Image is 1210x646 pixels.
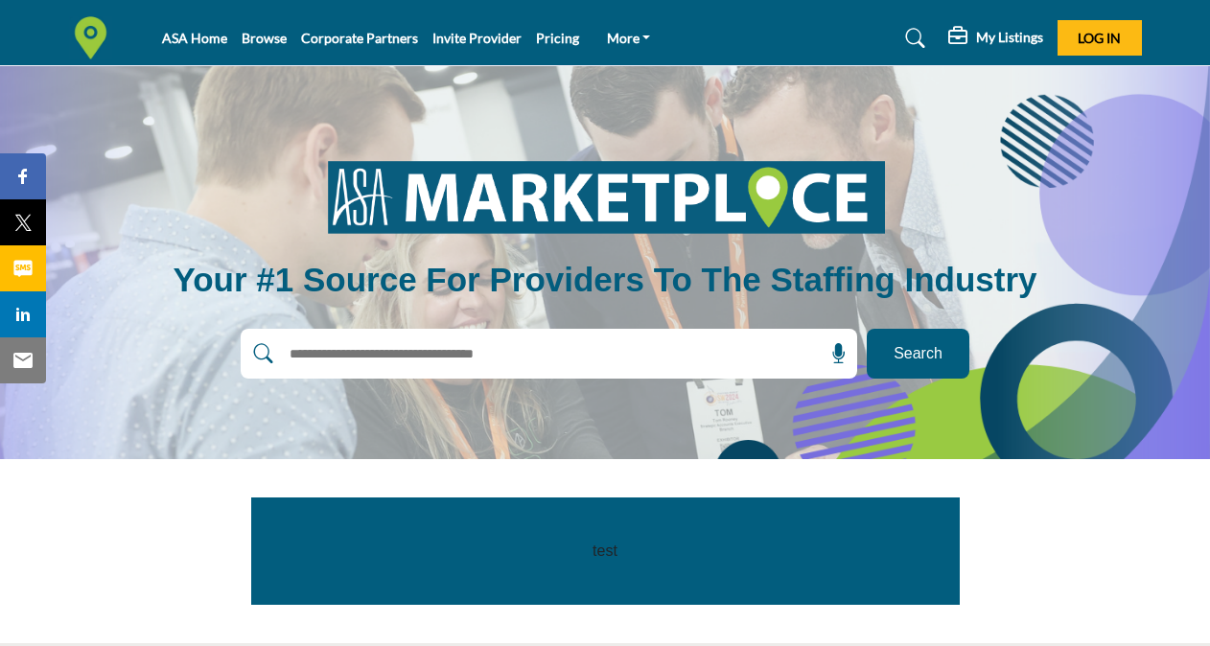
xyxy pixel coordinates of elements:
[294,540,917,563] p: test
[69,16,122,59] img: Site Logo
[432,30,522,46] a: Invite Provider
[303,147,907,246] img: image
[242,30,287,46] a: Browse
[887,23,938,54] a: Search
[536,30,579,46] a: Pricing
[593,25,664,52] a: More
[1078,30,1121,46] span: Log In
[976,29,1043,46] h5: My Listings
[162,30,227,46] a: ASA Home
[173,258,1036,302] h1: Your #1 Source for Providers to the Staffing Industry
[301,30,418,46] a: Corporate Partners
[948,27,1043,50] div: My Listings
[867,329,969,379] button: Search
[894,342,942,365] span: Search
[1058,20,1142,56] button: Log In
